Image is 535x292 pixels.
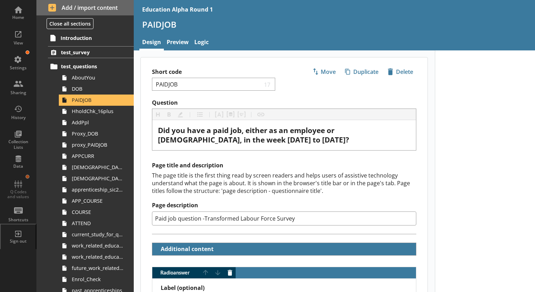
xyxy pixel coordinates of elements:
h2: Page title and description [152,162,416,169]
button: Move [309,66,339,78]
span: 17 [263,81,272,88]
div: Sign out [6,238,30,244]
span: HholdChk_16plus [72,108,124,114]
span: Proxy_DOB [72,130,124,137]
button: Close all sections [47,18,93,29]
span: Did you have a paid job, either as an employee or [DEMOGRAPHIC_DATA], in the week [DATE] to [DATE]? [158,125,349,145]
div: Sharing [6,90,30,96]
span: Add / import content [48,4,122,12]
a: AddPpl [59,117,134,128]
div: Home [6,15,30,20]
div: History [6,115,30,120]
a: [DEMOGRAPHIC_DATA]_main_job [59,162,134,173]
span: Move [310,66,339,77]
a: APP_COURSE [59,195,134,207]
span: Enrol_Check [72,276,124,283]
a: test_survey [48,46,134,58]
a: DOB [59,83,134,95]
span: future_work_related_education_3m [72,265,124,271]
span: DOB [72,85,124,92]
span: proxy_PAIDJOB [72,141,124,148]
div: Data [6,164,30,169]
label: Question [152,99,416,106]
label: Page description [152,202,416,209]
a: proxy_PAIDJOB [59,139,134,151]
a: test_questions [48,61,134,72]
span: ATTEND [72,220,124,227]
span: AboutYou [72,74,124,81]
span: APPCURR [72,153,124,159]
div: Education Alpha Round 1 [142,6,213,13]
h1: PAIDJOB [142,19,527,30]
button: Additional content [155,243,215,255]
span: work_related_education_4weeks [72,242,124,249]
span: [DEMOGRAPHIC_DATA]_main_job [72,164,124,171]
a: apprenticeship_sic2007_industry [59,184,134,195]
label: Label (optional) [161,284,410,292]
button: Delete answer [224,267,236,278]
a: ATTEND [59,218,134,229]
div: Collection Lists [6,139,30,150]
span: current_study_for_qual [72,231,124,238]
span: AddPpl [72,119,124,126]
div: View [6,40,30,46]
button: Delete [384,66,416,78]
span: Introduction [61,35,121,41]
span: test_questions [61,63,121,70]
div: Settings [6,65,30,71]
div: Shortcuts [6,217,30,223]
span: Duplicate [342,66,381,77]
span: PAIDJOB [72,97,124,103]
a: Enrol_Check [59,274,134,285]
span: APP_COURSE [72,197,124,204]
a: Logic [192,35,211,50]
span: Radio answer [152,270,200,275]
a: future_work_related_education_3m [59,263,134,274]
span: test_survey [61,49,121,56]
a: [DEMOGRAPHIC_DATA]_soc2020_job_title [59,173,134,184]
a: current_study_for_qual [59,229,134,240]
a: Proxy_DOB [59,128,134,139]
span: apprenticeship_sic2007_industry [72,186,124,193]
a: HholdChk_16plus [59,106,134,117]
a: PAIDJOB [59,95,134,106]
a: AboutYou [59,72,134,83]
a: work_related_education_4weeks [59,240,134,251]
span: COURSE [72,209,124,215]
button: Duplicate [342,66,382,78]
a: APPCURR [59,151,134,162]
a: COURSE [59,207,134,218]
a: Preview [164,35,192,50]
span: [DEMOGRAPHIC_DATA]_soc2020_job_title [72,175,124,182]
span: work_related_education_3m [72,253,124,260]
div: Question [158,126,410,145]
a: Introduction [48,32,134,43]
span: Delete [385,66,416,77]
label: Short code [152,68,284,76]
a: work_related_education_3m [59,251,134,263]
a: Design [139,35,164,50]
div: The page title is the first thing read by screen readers and helps users of assistive technology ... [152,172,416,195]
